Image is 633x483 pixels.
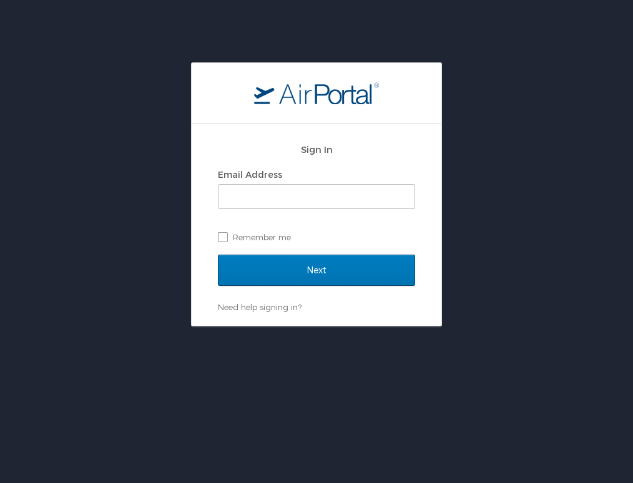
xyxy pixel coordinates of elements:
[218,228,415,246] label: Remember me
[218,302,302,312] a: Need help signing in?
[254,82,379,104] img: logo
[218,255,415,286] input: Next
[218,142,415,157] h2: Sign In
[218,169,282,180] label: Email Address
